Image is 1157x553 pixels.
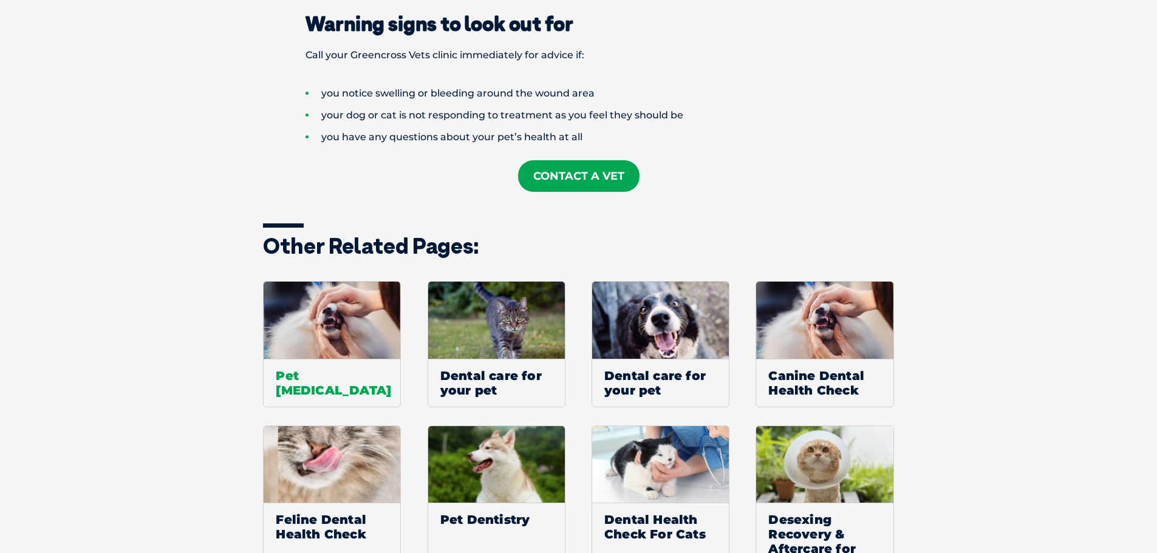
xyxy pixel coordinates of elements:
strong: Warning signs to look out for [305,12,573,36]
a: Contact a Vet [518,160,640,192]
span: Dental Health Check For Cats [592,503,729,551]
a: Pet [MEDICAL_DATA] [263,281,401,407]
span: Pet Dentistry [428,503,565,536]
span: Canine Dental Health Check [756,359,893,407]
a: Canine Dental Health Check [756,281,893,407]
span: Pet [MEDICAL_DATA] [264,359,400,407]
span: Dental care for your pet [592,359,729,407]
a: Dental care for your pet [592,281,729,407]
h3: Other related pages: [263,235,895,257]
span: Feline Dental Health Check [264,503,400,551]
span: Dental care for your pet [428,359,565,407]
li: you have any questions about your pet’s health at all [305,126,895,148]
li: you notice swelling or bleeding around the wound area [305,83,895,104]
p: Call your Greencross Vets clinic immediately for advice if: [263,44,895,66]
li: your dog or cat is not responding to treatment as you feel they should be [305,104,895,126]
a: Dental care for your pet [428,281,565,407]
